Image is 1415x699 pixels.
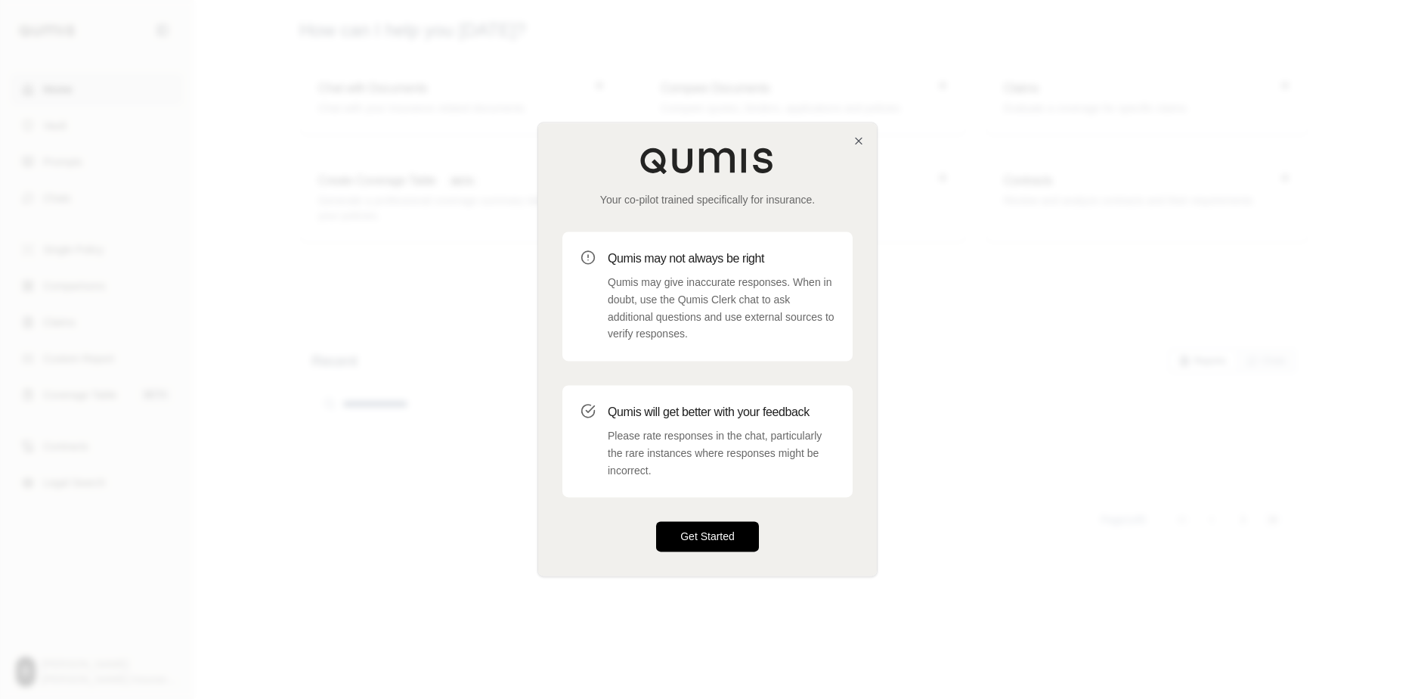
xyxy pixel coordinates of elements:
p: Qumis may give inaccurate responses. When in doubt, use the Qumis Clerk chat to ask additional qu... [608,274,834,343]
button: Get Started [656,522,759,552]
img: Qumis Logo [639,147,776,174]
h3: Qumis will get better with your feedback [608,403,834,421]
p: Please rate responses in the chat, particularly the rare instances where responses might be incor... [608,427,834,479]
p: Your co-pilot trained specifically for insurance. [562,192,853,207]
h3: Qumis may not always be right [608,250,834,268]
